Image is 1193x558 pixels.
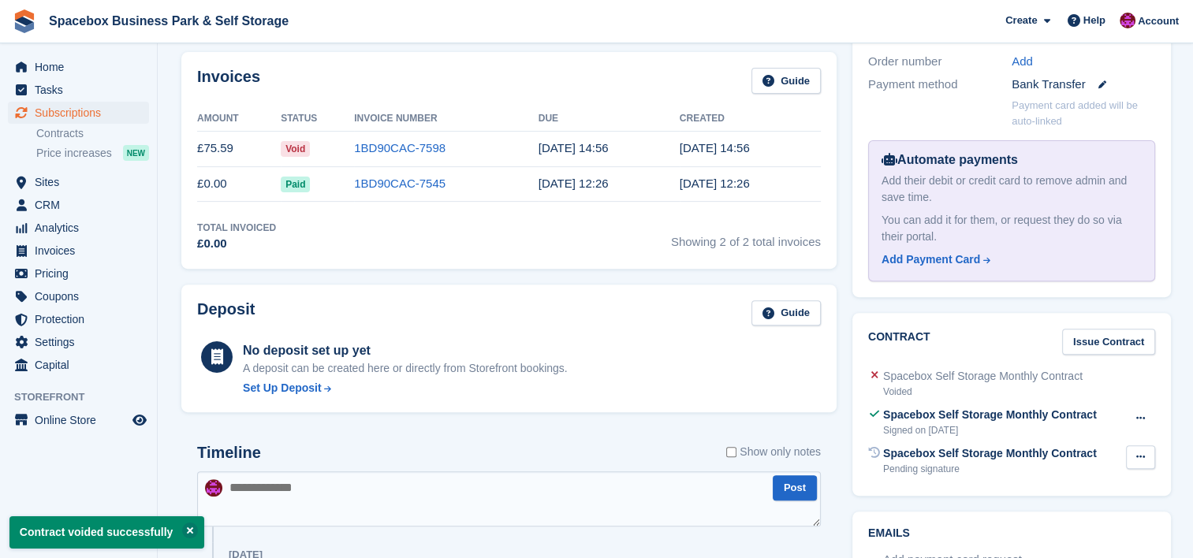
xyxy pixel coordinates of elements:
time: 2025-08-30 11:26:27 UTC [539,177,609,190]
a: menu [8,262,149,285]
a: Spacebox Business Park & Self Storage [43,8,295,34]
div: Spacebox Self Storage Monthly Contract [883,407,1097,423]
a: menu [8,102,149,124]
th: Status [281,106,354,132]
div: You can add it for them, or request they do so via their portal. [882,212,1142,245]
a: menu [8,308,149,330]
span: Subscriptions [35,102,129,124]
img: Shitika Balanath [1120,13,1135,28]
a: Guide [751,68,821,94]
a: menu [8,171,149,193]
div: Order number [868,53,1012,71]
a: Add Payment Card [882,251,1135,268]
label: Show only notes [726,444,821,460]
div: No deposit set up yet [243,341,568,360]
th: Created [680,106,821,132]
div: Voided [883,385,1083,399]
h2: Emails [868,527,1155,540]
span: Analytics [35,217,129,239]
td: £0.00 [197,166,281,202]
div: Add Payment Card [882,251,980,268]
th: Due [539,106,680,132]
h2: Invoices [197,68,260,94]
span: Coupons [35,285,129,307]
div: Set Up Deposit [243,380,322,396]
a: Set Up Deposit [243,380,568,396]
a: Issue Contract [1062,329,1155,355]
a: 1BD90CAC-7545 [354,177,446,190]
a: menu [8,240,149,262]
div: Bank Transfer [1012,76,1155,94]
time: 2025-09-01 13:56:13 UTC [680,141,750,154]
span: Tasks [35,79,129,101]
span: Home [35,56,129,78]
h2: Contract [868,329,930,355]
a: menu [8,79,149,101]
a: menu [8,354,149,376]
div: NEW [123,145,149,161]
div: £0.00 [197,235,276,253]
h2: Timeline [197,444,261,462]
div: Spacebox Self Storage Monthly Contract [883,368,1083,385]
a: menu [8,285,149,307]
time: 2025-09-02 13:56:13 UTC [539,141,609,154]
a: Contracts [36,126,149,141]
span: Account [1138,13,1179,29]
div: Payment method [868,76,1012,94]
a: Add [1012,53,1033,71]
span: Paid [281,177,310,192]
div: Signed on [DATE] [883,423,1097,437]
a: menu [8,56,149,78]
span: Showing 2 of 2 total invoices [671,221,821,253]
div: Pending signature [883,462,1097,476]
p: Payment card added will be auto-linked [1012,98,1155,128]
span: Protection [35,308,129,330]
div: Total Invoiced [197,221,276,235]
a: Guide [751,300,821,326]
div: Automate payments [882,151,1142,169]
span: Price increases [36,146,112,161]
p: A deposit can be created here or directly from Storefront bookings. [243,360,568,377]
span: Invoices [35,240,129,262]
span: CRM [35,194,129,216]
th: Invoice Number [354,106,538,132]
span: Void [281,141,310,157]
span: Sites [35,171,129,193]
span: Help [1083,13,1105,28]
div: Spacebox Self Storage Monthly Contract [883,445,1097,462]
a: menu [8,217,149,239]
input: Show only notes [726,444,736,460]
td: £75.59 [197,131,281,166]
span: Storefront [14,389,157,405]
span: Settings [35,331,129,353]
span: Pricing [35,262,129,285]
button: Post [773,475,817,501]
p: Contract voided successfully [9,516,204,549]
a: menu [8,409,149,431]
th: Amount [197,106,281,132]
img: stora-icon-8386f47178a22dfd0bd8f6a31ec36ba5ce8667c1dd55bd0f319d3a0aa187defe.svg [13,9,36,33]
a: Preview store [130,411,149,430]
img: Shitika Balanath [205,479,222,497]
span: Create [1005,13,1037,28]
a: 1BD90CAC-7598 [354,141,446,154]
a: menu [8,194,149,216]
h2: Deposit [197,300,255,326]
a: Price increases NEW [36,144,149,162]
span: Online Store [35,409,129,431]
a: menu [8,331,149,353]
div: Add their debit or credit card to remove admin and save time. [882,173,1142,206]
time: 2025-08-29 11:26:28 UTC [680,177,750,190]
span: Capital [35,354,129,376]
